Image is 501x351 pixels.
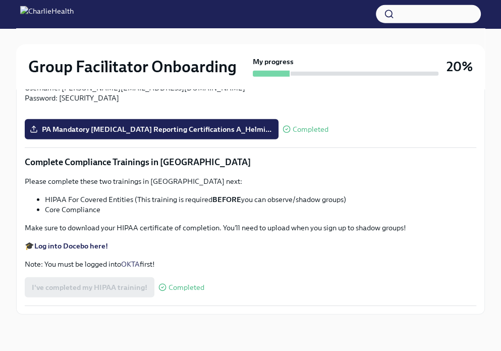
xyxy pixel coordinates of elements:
li: Core Compliance [45,205,476,215]
p: Note: You must be logged into first! [25,259,476,269]
label: PA Mandatory [MEDICAL_DATA] Reporting Certifications A_Helmi... [25,119,279,139]
li: HIPAA For Covered Entities (This training is required you can observe/shadow groups) [45,194,476,205]
a: OKTA [121,260,140,269]
p: Please complete these two trainings in [GEOGRAPHIC_DATA] next: [25,176,476,186]
a: Log into Docebo here! [34,241,108,250]
h3: 20% [447,58,473,76]
p: Complete Compliance Trainings in [GEOGRAPHIC_DATA] [25,156,476,168]
img: CharlieHealth [20,6,74,22]
strong: BEFORE [212,195,241,204]
strong: My progress [253,57,294,67]
span: Completed [169,284,204,291]
p: Make sure to download your HIPAA certificate of completion. You'll need to upload when you sign u... [25,223,476,233]
p: 🎓 [25,241,476,251]
span: Completed [293,126,328,133]
h2: Group Facilitator Onboarding [28,57,237,77]
span: PA Mandatory [MEDICAL_DATA] Reporting Certifications A_Helmi... [32,124,271,134]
